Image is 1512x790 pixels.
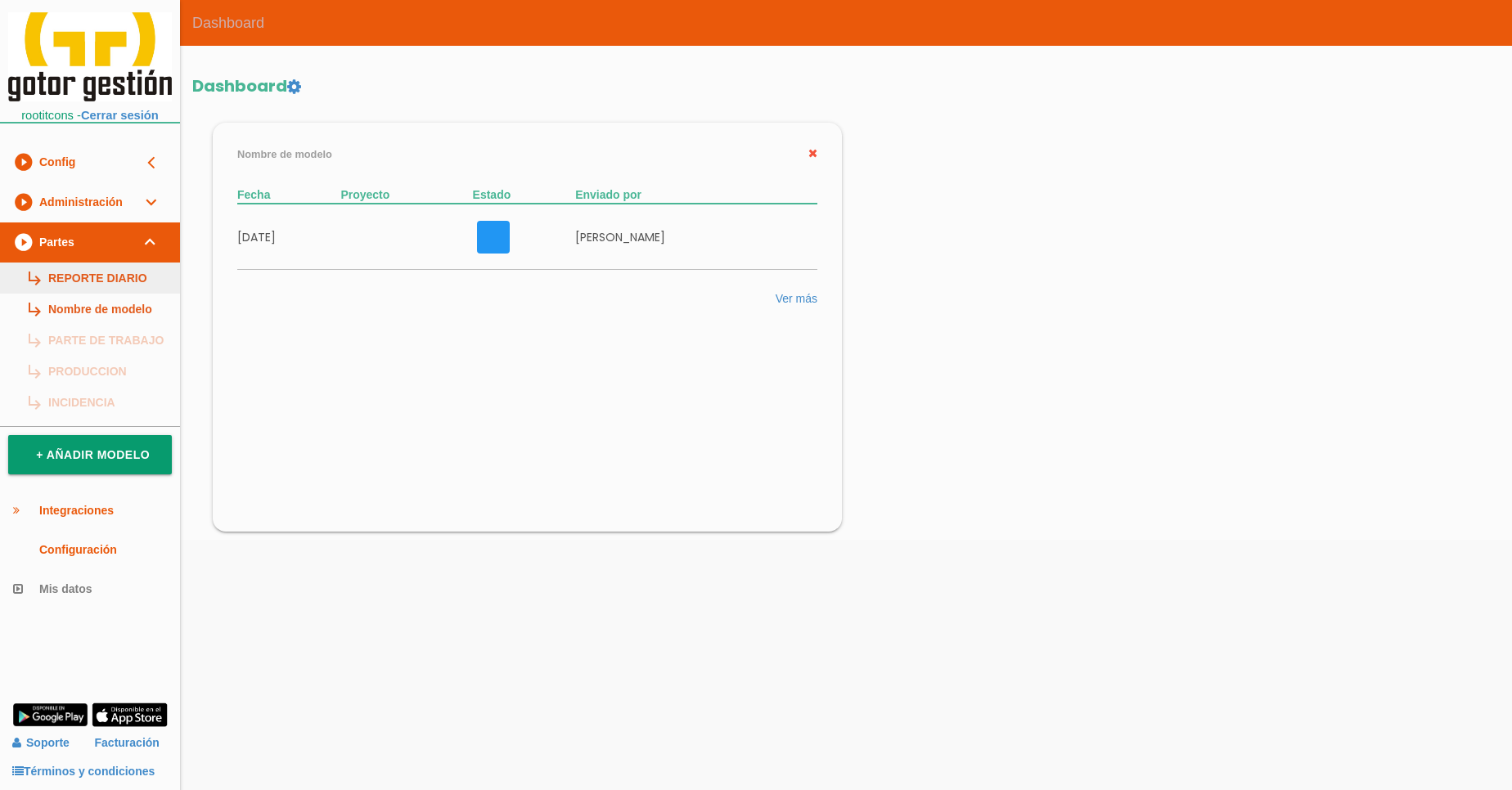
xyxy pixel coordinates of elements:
[13,222,33,262] i: play_circle_filled
[12,736,70,749] a: Soporte
[81,109,159,122] a: Cerrar sesión
[141,182,160,222] i: expand_more
[12,702,88,727] img: google-play.png
[25,356,42,387] i: subdirectory_arrow_right
[8,12,172,101] img: itcons-logo
[25,263,42,294] i: subdirectory_arrow_right
[237,147,332,162] label: Nombre de modelo
[575,186,817,204] th: Enviado por
[575,204,817,269] td: [PERSON_NAME]
[340,186,472,204] th: Proyecto
[25,325,42,356] i: subdirectory_arrow_right
[8,435,172,474] a: + Añadir modelo
[141,222,160,262] i: expand_more
[477,221,510,254] div: PENDIENTE DE COMPLETAR
[180,2,277,43] span: Dashboard
[237,186,340,204] th: Fecha
[92,702,168,727] img: app-store.png
[95,729,160,757] a: Facturación
[776,290,817,307] a: Ver más
[13,182,33,222] i: play_circle_filled
[473,186,576,204] th: Estado
[25,294,42,325] i: subdirectory_arrow_right
[13,142,33,182] i: play_circle_filled
[25,387,42,418] i: subdirectory_arrow_right
[237,204,340,269] td: [DATE]
[192,77,1500,96] h2: Dashboard
[12,765,155,778] a: Términos y condiciones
